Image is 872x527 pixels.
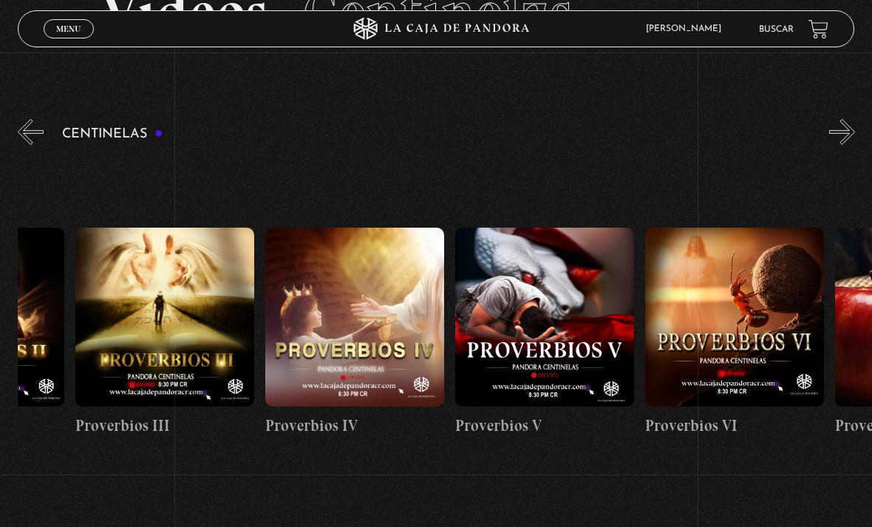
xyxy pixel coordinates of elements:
button: Next [829,119,855,145]
span: [PERSON_NAME] [638,24,736,33]
a: Proverbios IV [265,156,444,509]
a: Proverbios III [75,156,254,509]
a: Proverbios VI [645,156,824,509]
button: Previous [18,119,44,145]
span: Cerrar [52,37,86,47]
h3: Centinelas [62,127,163,141]
h4: Proverbios V [455,414,634,438]
a: Buscar [759,25,794,34]
h4: Proverbios IV [265,414,444,438]
h4: Proverbios VI [645,414,824,438]
a: View your shopping cart [808,19,828,39]
h4: Proverbios III [75,414,254,438]
span: Menu [56,24,81,33]
a: Proverbios V [455,156,634,509]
